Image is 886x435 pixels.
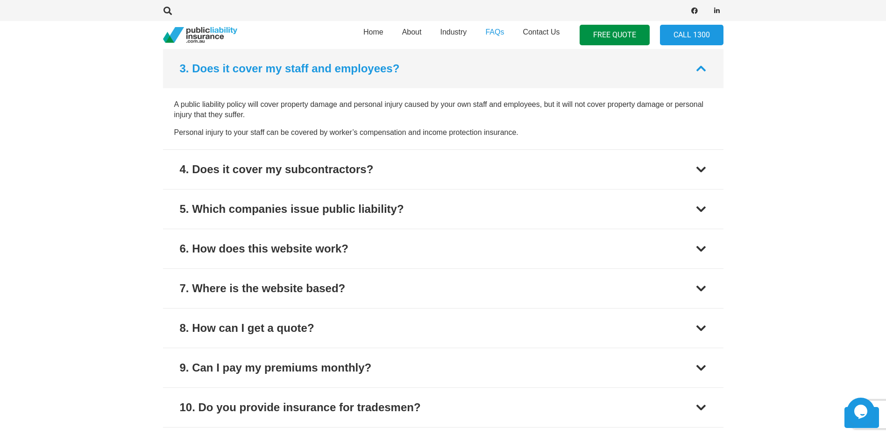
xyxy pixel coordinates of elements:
button: 7. Where is the website based? [163,269,723,308]
span: Industry [440,28,467,36]
div: 6. How does this website work? [180,240,348,257]
div: 5. Which companies issue public liability? [180,201,404,217]
a: Contact Us [513,18,569,52]
a: About [393,18,431,52]
button: 9. Can I pay my premiums monthly? [163,348,723,387]
a: FAQs [476,18,513,52]
a: FREE QUOTE [580,25,650,46]
a: Search [159,7,177,15]
a: pli_logotransparent [163,27,237,43]
button: 6. How does this website work? [163,229,723,268]
iframe: chat widget [847,398,877,426]
a: LinkedIn [710,4,723,17]
div: 8. How can I get a quote? [180,320,314,337]
button: 8. How can I get a quote? [163,309,723,348]
span: Contact Us [523,28,560,36]
span: About [402,28,422,36]
button: 5. Which companies issue public liability? [163,189,723,229]
div: 10. Do you provide insurance for tradesmen? [180,399,421,416]
span: FAQs [485,28,504,36]
div: 4. Does it cover my subcontractors? [180,161,374,178]
button: 10. Do you provide insurance for tradesmen? [163,388,723,427]
div: 3. Does it cover my staff and employees? [180,60,400,77]
p: A public liability policy will cover property damage and personal injury caused by your own staff... [174,99,712,120]
a: Home [354,18,393,52]
button: 3. Does it cover my staff and employees? [163,49,723,88]
span: Home [363,28,383,36]
div: 9. Can I pay my premiums monthly? [180,359,372,376]
button: 4. Does it cover my subcontractors? [163,150,723,189]
a: Back to top [844,407,879,428]
p: Personal injury to your staff can be covered by worker’s compensation and income protection insur... [174,127,712,138]
a: Facebook [688,4,701,17]
a: Call 1300 [660,25,723,46]
div: 7. Where is the website based? [180,280,346,297]
a: Industry [431,18,476,52]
